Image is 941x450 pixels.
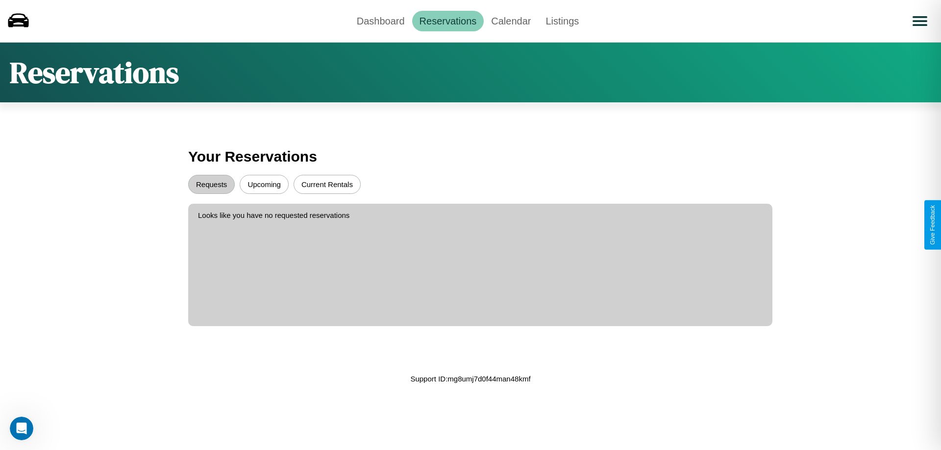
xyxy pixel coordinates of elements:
[349,11,412,31] a: Dashboard
[906,7,934,35] button: Open menu
[929,205,936,245] div: Give Feedback
[538,11,586,31] a: Listings
[410,372,530,385] p: Support ID: mg8umj7d0f44man48kmf
[188,143,753,170] h3: Your Reservations
[484,11,538,31] a: Calendar
[10,417,33,440] iframe: Intercom live chat
[294,175,361,194] button: Current Rentals
[198,209,763,222] p: Looks like you have no requested reservations
[412,11,484,31] a: Reservations
[10,52,179,93] h1: Reservations
[188,175,235,194] button: Requests
[240,175,289,194] button: Upcoming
